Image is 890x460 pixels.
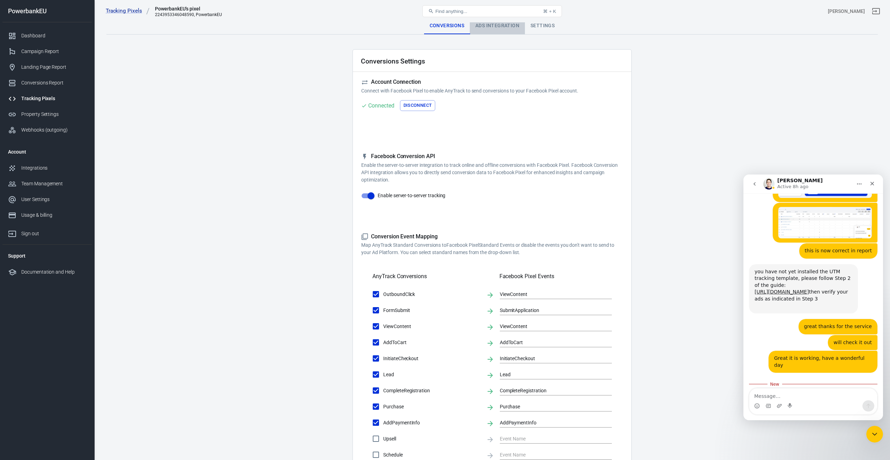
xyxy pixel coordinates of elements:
[500,450,601,459] input: Event Name
[500,338,601,347] input: Event Name
[500,370,601,379] input: Event Name
[422,5,562,17] button: Find anything...⌘ + K
[155,12,222,17] div: 2243953346048590, PowerbankEU
[500,402,601,411] input: Event Name
[424,17,470,34] div: Conversions
[361,153,623,160] h5: Facebook Conversion API
[368,101,394,110] div: Connected
[21,212,86,219] div: Usage & billing
[21,268,86,276] div: Documentation and Help
[470,17,525,34] div: Ads Integration
[21,126,86,134] div: Webhooks (outgoing)
[500,434,601,443] input: Event Name
[2,59,92,75] a: Landing Page Report
[2,176,92,192] a: Team Management
[383,355,481,362] span: InitiateCheckout
[500,306,601,314] input: Event Name
[2,122,92,138] a: Webhooks (outgoing)
[361,79,623,86] h5: Account Connection
[525,17,560,34] div: Settings
[828,8,865,15] div: Account id: euM9DEON
[866,426,883,443] iframe: Intercom live chat
[21,95,86,102] div: Tracking Pixels
[21,164,86,172] div: Integrations
[361,58,425,65] h2: Conversions Settings
[378,192,445,199] span: Enable server-to-server tracking
[155,5,222,12] div: PowerbankEU's pixel
[543,9,556,14] div: ⌘ + K
[383,403,481,410] span: Purchase
[21,64,86,71] div: Landing Page Report
[400,100,436,111] button: Disconnect
[2,8,92,14] div: PowerbankEU
[21,196,86,203] div: User Settings
[21,48,86,55] div: Campaign Report
[383,323,481,330] span: ViewContent
[361,233,623,240] h5: Conversion Event Mapping
[21,180,86,187] div: Team Management
[435,9,467,14] span: Find anything...
[2,44,92,59] a: Campaign Report
[21,230,86,237] div: Sign out
[500,386,601,395] input: Event Name
[383,451,481,459] span: Schedule
[383,435,481,443] span: Upsell
[21,111,86,118] div: Property Settings
[361,242,623,256] p: Map AnyTrack Standard Conversions to Facebook Pixel Standard Events or disable the events you don...
[2,247,92,264] li: Support
[383,371,481,378] span: Lead
[21,79,86,87] div: Conversions Report
[383,387,481,394] span: CompleteRegistration
[361,162,623,184] p: Enable the server-to-server integration to track online and offline conversions with Facebook Pix...
[2,106,92,122] a: Property Settings
[499,273,612,280] h5: Facebook Pixel Events
[383,419,481,426] span: AddPaymentInfo
[383,339,481,346] span: AddToCart
[106,7,150,15] a: Tracking Pixels
[2,192,92,207] a: User Settings
[868,3,884,20] a: Sign out
[383,291,481,298] span: OutboundClick
[500,322,601,331] input: Event Name
[2,143,92,160] li: Account
[2,207,92,223] a: Usage & billing
[2,28,92,44] a: Dashboard
[372,273,427,280] h5: AnyTrack Conversions
[2,160,92,176] a: Integrations
[500,290,601,298] input: Event Name
[500,418,601,427] input: Event Name
[383,307,481,314] span: FormSubmit
[2,223,92,242] a: Sign out
[2,75,92,91] a: Conversions Report
[500,354,601,363] input: Event Name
